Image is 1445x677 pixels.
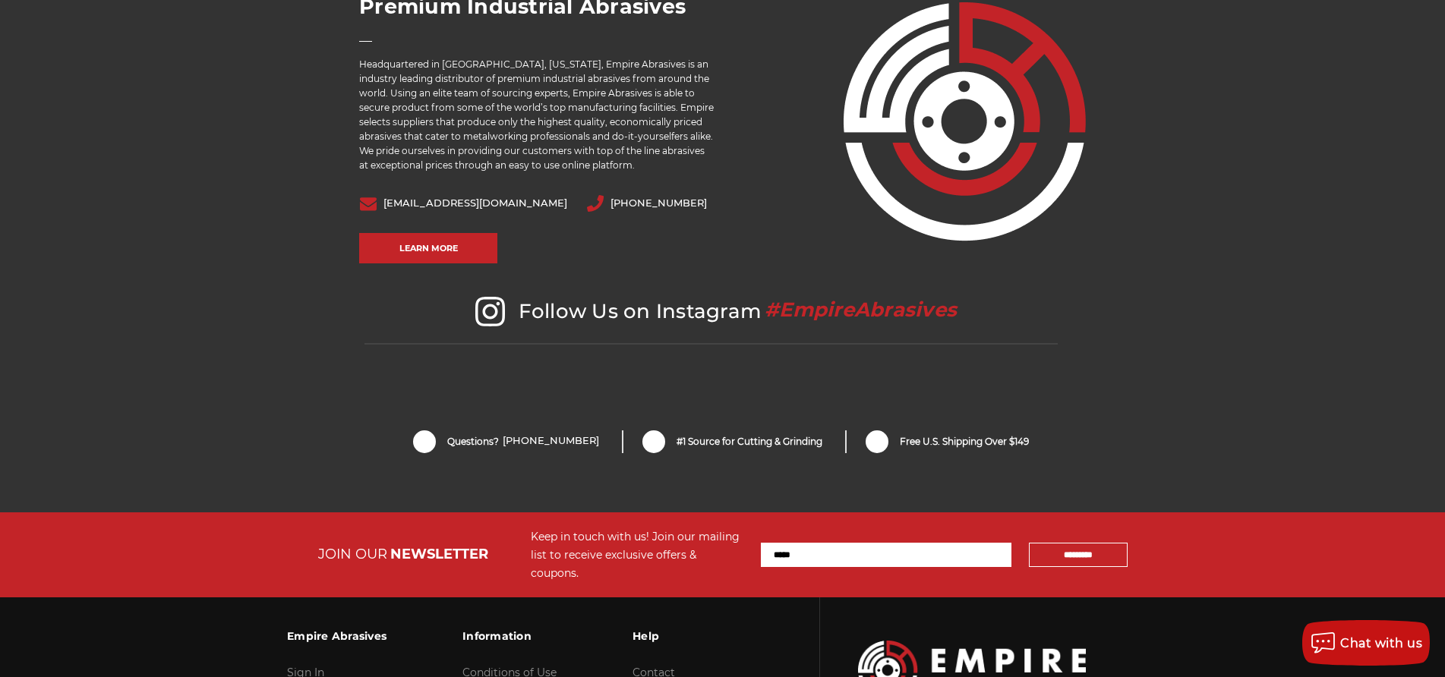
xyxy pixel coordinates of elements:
[677,435,822,449] span: #1 Source for Cutting & Grinding
[447,435,599,449] span: Questions?
[900,435,1029,449] span: Free U.S. Shipping Over $149
[531,527,746,582] div: Keep in touch with us! Join our mailing list to receive exclusive offers & coupons.
[359,233,497,263] a: Learn More
[1340,636,1422,650] span: Chat with us
[1302,620,1430,666] button: Chat with us
[383,197,567,208] a: [EMAIL_ADDRESS][DOMAIN_NAME]
[364,297,1058,345] h2: Follow Us on Instagram
[359,57,715,172] p: Headquartered in [GEOGRAPHIC_DATA], [US_STATE], Empire Abrasives is an industry leading distribut...
[503,435,599,449] a: [PHONE_NUMBER]
[633,620,735,652] h3: Help
[390,546,488,562] span: NEWSLETTER
[462,620,557,652] h3: Information
[287,620,386,652] h3: Empire Abrasives
[610,197,707,208] a: [PHONE_NUMBER]
[765,298,957,322] span: #EmpireAbrasives
[761,299,961,323] a: #EmpireAbrasives
[318,546,387,562] span: JOIN OUR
